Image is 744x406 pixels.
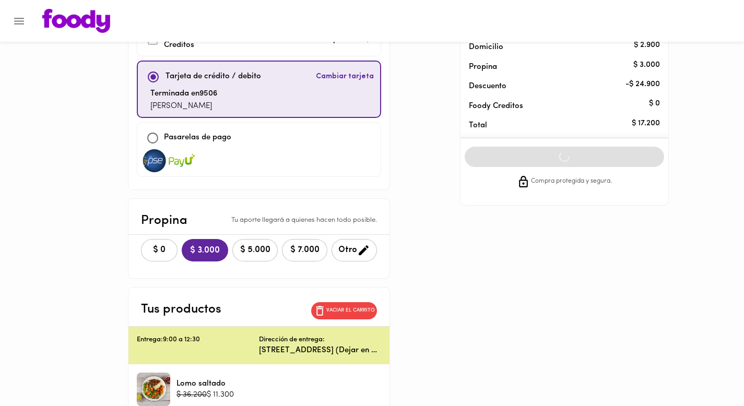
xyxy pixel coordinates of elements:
[166,71,261,83] p: Tarjeta de crédito / debito
[469,120,643,131] p: Total
[141,300,221,319] p: Tus productos
[141,149,168,172] img: visa
[150,101,217,113] p: [PERSON_NAME]
[176,389,207,400] p: $ 36.200
[282,239,327,261] button: $ 7.000
[649,99,660,110] p: $ 0
[259,345,381,356] p: [STREET_ADDRESS] (Dejar en porteria)
[42,9,110,33] img: logo.png
[231,216,377,225] p: Tu aporte llegará a quienes hacen todo posible.
[150,88,217,100] p: Terminada en 9506
[239,245,271,255] span: $ 5.000
[289,245,321,255] span: $ 7.000
[469,81,506,92] p: Descuento
[625,79,660,90] p: - $ 24.900
[633,59,660,70] p: $ 3.000
[148,245,171,255] span: $ 0
[141,239,178,261] button: $ 0
[469,42,503,53] p: Domicilio
[182,239,228,261] button: $ 3.000
[137,373,170,406] div: Lomo saltado
[176,378,234,389] p: Lomo saltado
[207,389,234,400] p: $ 11.300
[316,71,374,82] span: Cambiar tarjeta
[6,8,32,34] button: Menu
[469,62,643,73] p: Propina
[190,246,220,256] span: $ 3.000
[137,335,259,345] p: Entrega: 9:00 a 12:30
[531,176,612,187] span: Compra protegida y segura.
[683,345,734,396] iframe: Messagebird Livechat Widget
[632,118,660,129] p: $ 17.200
[314,66,376,88] button: Cambiar tarjeta
[332,239,377,261] button: Otro
[169,149,195,172] img: visa
[634,40,660,51] p: $ 2.900
[232,239,278,261] button: $ 5.000
[469,101,643,112] p: Foody Creditos
[164,132,231,144] p: Pasarelas de pago
[326,307,375,314] p: Vaciar el carrito
[338,244,370,257] span: Otro
[311,302,377,319] button: Vaciar el carrito
[141,211,187,230] p: Propina
[259,335,325,345] p: Dirección de entrega:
